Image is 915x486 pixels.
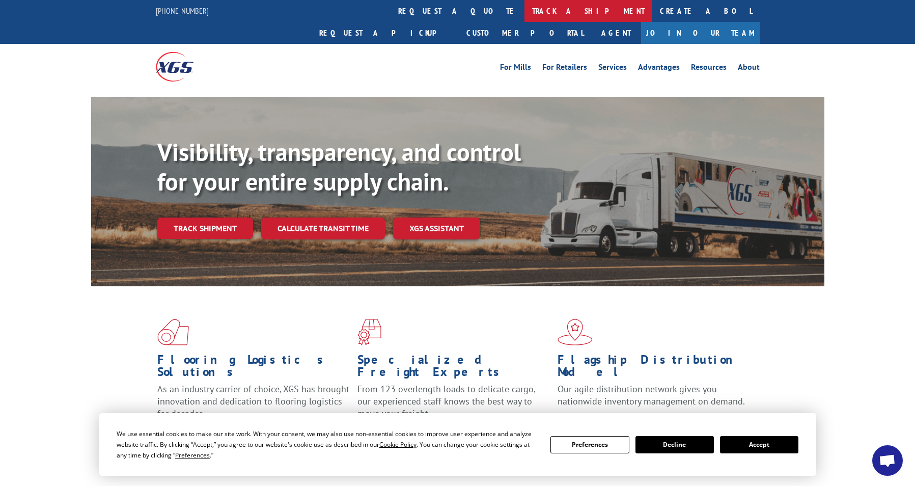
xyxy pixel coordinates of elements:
[638,63,680,74] a: Advantages
[99,413,816,476] div: Cookie Consent Prompt
[175,451,210,460] span: Preferences
[261,218,385,239] a: Calculate transit time
[635,436,714,453] button: Decline
[157,319,189,345] img: xgs-icon-total-supply-chain-intelligence-red
[357,354,550,383] h1: Specialized Freight Experts
[500,63,531,74] a: For Mills
[691,63,727,74] a: Resources
[312,22,459,44] a: Request a pickup
[157,218,253,239] a: Track shipment
[156,6,209,16] a: [PHONE_NUMBER]
[558,319,593,345] img: xgs-icon-flagship-distribution-model-red
[558,383,745,407] span: Our agile distribution network gives you nationwide inventory management on demand.
[641,22,760,44] a: Join Our Team
[550,436,629,453] button: Preferences
[738,63,760,74] a: About
[357,319,381,345] img: xgs-icon-focused-on-flooring-red
[157,136,521,197] b: Visibility, transparency, and control for your entire supply chain.
[872,445,903,476] div: Open chat
[157,383,349,419] span: As an industry carrier of choice, XGS has brought innovation and dedication to flooring logistics...
[591,22,641,44] a: Agent
[542,63,587,74] a: For Retailers
[357,383,550,428] p: From 123 overlength loads to delicate cargo, our experienced staff knows the best way to move you...
[393,218,480,239] a: XGS ASSISTANT
[117,428,538,461] div: We use essential cookies to make our site work. With your consent, we may also use non-essential ...
[598,63,627,74] a: Services
[720,436,798,453] button: Accept
[558,354,750,383] h1: Flagship Distribution Model
[459,22,591,44] a: Customer Portal
[379,440,417,449] span: Cookie Policy
[157,354,350,383] h1: Flooring Logistics Solutions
